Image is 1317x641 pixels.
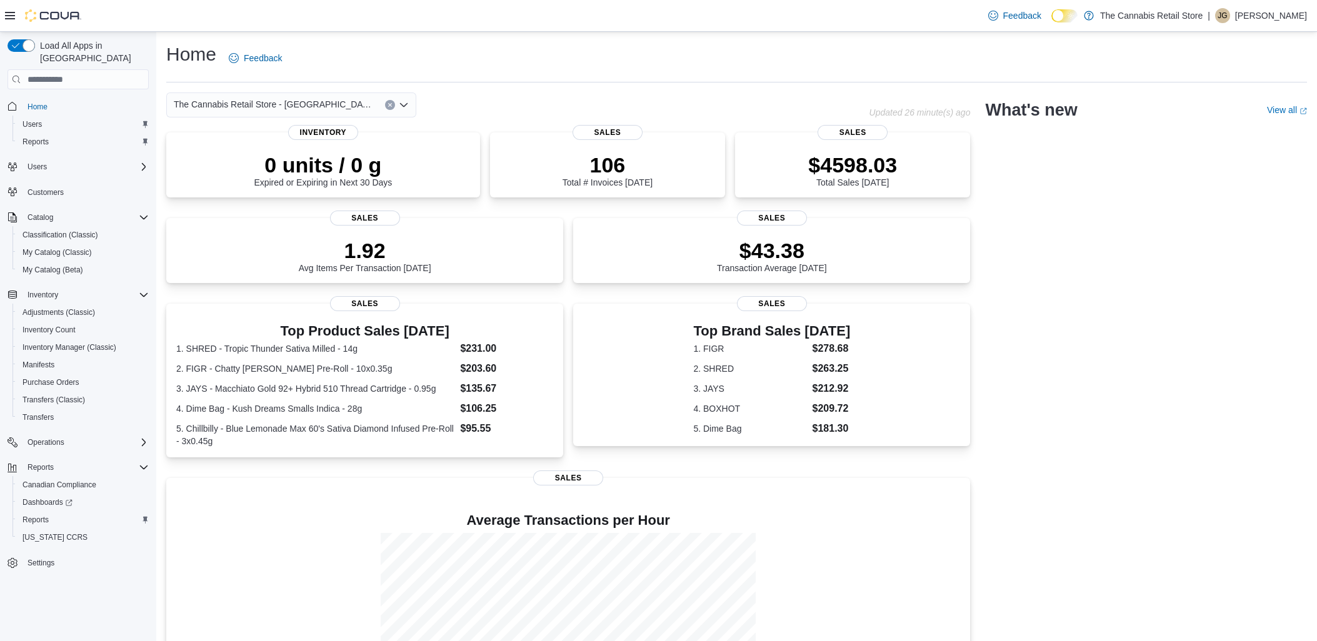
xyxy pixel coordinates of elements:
[869,107,971,117] p: Updated 26 minute(s) ago
[299,238,431,273] div: Avg Items Per Transaction [DATE]
[13,244,154,261] button: My Catalog (Classic)
[1299,107,1307,115] svg: External link
[176,513,960,528] h4: Average Transactions per Hour
[813,381,851,396] dd: $212.92
[23,184,149,200] span: Customers
[3,286,154,304] button: Inventory
[18,392,90,407] a: Transfers (Classic)
[35,39,149,64] span: Load All Apps in [GEOGRAPHIC_DATA]
[18,245,149,260] span: My Catalog (Classic)
[808,152,897,187] div: Total Sales [DATE]
[13,511,154,529] button: Reports
[23,342,116,352] span: Inventory Manager (Classic)
[460,381,553,396] dd: $135.67
[28,212,53,222] span: Catalog
[23,435,149,450] span: Operations
[254,152,392,177] p: 0 units / 0 g
[176,422,455,447] dt: 5. Chillbilly - Blue Lemonade Max 60's Sativa Diamond Infused Pre-Roll - 3x0.45g
[460,361,553,376] dd: $203.60
[1218,8,1227,23] span: JG
[18,340,121,355] a: Inventory Manager (Classic)
[13,226,154,244] button: Classification (Classic)
[28,462,54,472] span: Reports
[23,287,149,302] span: Inventory
[717,238,827,273] div: Transaction Average [DATE]
[1003,9,1041,22] span: Feedback
[18,495,78,510] a: Dashboards
[18,512,54,527] a: Reports
[23,460,149,475] span: Reports
[563,152,653,177] p: 106
[28,187,64,197] span: Customers
[28,290,58,300] span: Inventory
[18,340,149,355] span: Inventory Manager (Classic)
[23,287,63,302] button: Inventory
[737,296,807,311] span: Sales
[23,460,59,475] button: Reports
[693,382,807,395] dt: 3. JAYS
[18,410,59,425] a: Transfers
[808,152,897,177] p: $4598.03
[18,117,149,132] span: Users
[18,357,149,372] span: Manifests
[1267,105,1307,115] a: View allExternal link
[693,342,807,355] dt: 1. FIGR
[717,238,827,263] p: $43.38
[460,401,553,416] dd: $106.25
[23,497,73,507] span: Dashboards
[533,470,603,485] span: Sales
[983,3,1046,28] a: Feedback
[23,435,69,450] button: Operations
[13,339,154,356] button: Inventory Manager (Classic)
[18,322,81,337] a: Inventory Count
[693,362,807,375] dt: 2. SHRED
[176,362,455,375] dt: 2. FIGR - Chatty [PERSON_NAME] Pre-Roll - 10x0.35g
[18,530,93,545] a: [US_STATE] CCRS
[13,476,154,494] button: Canadian Compliance
[18,227,103,242] a: Classification (Classic)
[23,99,53,114] a: Home
[13,374,154,391] button: Purchase Orders
[176,342,455,355] dt: 1. SHRED - Tropic Thunder Sativa Milled - 14g
[330,211,400,226] span: Sales
[1235,8,1307,23] p: [PERSON_NAME]
[18,322,149,337] span: Inventory Count
[23,307,95,317] span: Adjustments (Classic)
[13,133,154,151] button: Reports
[23,532,88,542] span: [US_STATE] CCRS
[13,529,154,546] button: [US_STATE] CCRS
[813,401,851,416] dd: $209.72
[18,375,149,390] span: Purchase Orders
[1100,8,1203,23] p: The Cannabis Retail Store
[288,125,358,140] span: Inventory
[23,515,49,525] span: Reports
[3,459,154,476] button: Reports
[18,262,149,277] span: My Catalog (Beta)
[385,100,395,110] button: Clear input
[23,159,149,174] span: Users
[23,210,58,225] button: Catalog
[1051,9,1078,22] input: Dark Mode
[813,421,851,436] dd: $181.30
[28,437,64,447] span: Operations
[1215,8,1230,23] div: Jessica Gerstman
[18,305,100,320] a: Adjustments (Classic)
[13,409,154,426] button: Transfers
[1208,8,1210,23] p: |
[23,265,83,275] span: My Catalog (Beta)
[18,245,97,260] a: My Catalog (Classic)
[13,321,154,339] button: Inventory Count
[18,305,149,320] span: Adjustments (Classic)
[18,357,59,372] a: Manifests
[23,137,49,147] span: Reports
[8,92,149,604] nav: Complex example
[23,412,54,422] span: Transfers
[3,554,154,572] button: Settings
[23,555,59,570] a: Settings
[693,422,807,435] dt: 5. Dime Bag
[3,183,154,201] button: Customers
[176,324,553,339] h3: Top Product Sales [DATE]
[23,98,149,114] span: Home
[23,325,76,335] span: Inventory Count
